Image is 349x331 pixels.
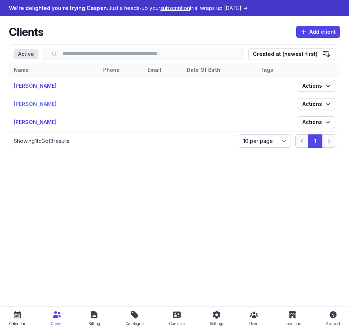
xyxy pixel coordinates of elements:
div: Just a heads-up your trial wraps up [DATE] → [9,4,248,13]
span: Actions [302,118,331,127]
p: Showing to of results [14,137,234,145]
div: Created at (newest first) [253,50,318,58]
div: Catalogue [125,319,143,328]
span: 1 [35,138,37,144]
th: Date Of Birth [182,63,256,77]
div: Contacts [169,319,184,328]
div: Settings [210,319,224,328]
div: Active [14,49,38,59]
div: Clients [51,319,63,328]
button: 1 [308,134,322,148]
span: Actions [302,100,331,108]
span: subscription [160,5,190,11]
a: [PERSON_NAME] [14,101,57,107]
th: Name [9,63,99,77]
button: Actions [298,116,335,128]
h2: Clients [9,25,43,39]
div: Billing [88,319,100,328]
nav: Tabs [14,49,38,59]
span: We're delighted you're trying Caspen. [9,5,108,11]
th: Tags [256,63,294,77]
th: Email [143,63,182,77]
a: [PERSON_NAME] [14,119,57,125]
div: Support [326,319,340,328]
div: Users [249,319,259,328]
span: Add client [301,27,336,36]
button: Actions [298,98,335,110]
nav: Pagination [295,134,335,148]
span: Actions [302,81,331,90]
span: 3 [42,138,45,144]
button: Add client [296,26,340,38]
div: Calendar [9,319,26,328]
span: 3 [50,138,54,144]
button: Actions [298,80,335,92]
a: [PERSON_NAME] [14,83,57,89]
button: Created at (newest first) [248,48,335,60]
div: Locations [284,319,301,328]
th: Phone [99,63,143,77]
